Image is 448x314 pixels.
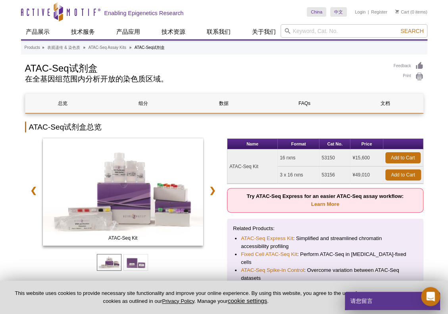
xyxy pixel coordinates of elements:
h1: ATAC-Seq试剂盒 [25,62,386,74]
th: Format [278,139,319,149]
a: Login [355,9,365,15]
div: Open Intercom Messenger [421,287,440,306]
a: Print [394,72,423,81]
a: 产品应用 [112,24,145,39]
img: ATAC-Seq Kit [43,138,204,246]
td: 53150 [319,149,350,167]
li: » [42,45,44,50]
a: FAQs [267,94,342,113]
a: Add to Cart [385,169,421,180]
a: 技术资源 [157,24,190,39]
li: » [83,45,85,50]
a: 文档 [348,94,422,113]
a: 表观遗传 & 染色质 [47,44,80,51]
th: Price [350,139,383,149]
td: 16 rxns [278,149,319,167]
span: Search [400,28,423,34]
h2: Enabling Epigenetics Research [104,10,184,17]
button: cookie settings [228,297,267,304]
td: 53156 [319,167,350,184]
a: Register [371,9,387,15]
img: Your Cart [395,10,399,14]
a: 总览 [25,94,100,113]
button: Search [398,27,426,35]
strong: Try ATAC-Seq Express for an easier ATAC-Seq assay workflow: [247,193,404,207]
h2: ATAC-Seq试剂盒总览 [25,122,423,132]
a: China [307,7,326,17]
a: ATAC-Seq Assay Kits [88,44,126,51]
a: ATAC-Seq Kit [43,138,204,248]
a: 中文 [330,7,347,17]
a: 组分 [106,94,181,113]
a: Feedback [394,62,423,70]
td: 3 x 16 rxns [278,167,319,184]
a: ❯ [204,181,221,200]
span: ATAC-Seq Kit [44,234,202,242]
a: Learn More [311,201,339,207]
a: 产品展示 [21,24,54,39]
a: Cart [395,9,409,15]
a: ❮ [25,181,42,200]
li: | [368,7,369,17]
a: Fixed Cell ATAC-Seq Kit [241,250,297,258]
h2: 在全基因组范围内分析开放的染色质区域。 [25,76,386,83]
input: Keyword, Cat. No. [281,24,427,38]
td: ¥49,010 [350,167,383,184]
a: ATAC-Seq Spike-In Control [241,266,304,274]
a: Add to Cart [385,152,421,163]
a: 数据 [187,94,261,113]
li: : Overcome variation between ATAC-Seq datasets [241,266,410,282]
li: (0 items) [395,7,427,17]
th: Name [227,139,278,149]
a: 联系我们 [202,24,235,39]
span: 请您留言 [350,292,373,310]
th: Cat No. [319,139,350,149]
td: ¥15,600 [350,149,383,167]
li: ATAC-Seq试剂盒 [135,45,165,50]
a: 关于我们 [247,24,281,39]
li: » [129,45,132,50]
a: Privacy Policy [162,298,194,304]
li: : Simplified and streamlined chromatin accessibility profiling [241,235,410,250]
a: Products [25,44,40,51]
a: 技术服务 [66,24,100,39]
li: : Perform ATAC-Seq in [MEDICAL_DATA]-fixed cells [241,250,410,266]
a: ATAC-Seq Express Kit [241,235,293,242]
td: ATAC-Seq Kit [227,149,278,184]
p: This website uses cookies to provide necessary site functionality and improve your online experie... [13,290,359,305]
p: Related Products: [233,225,417,233]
